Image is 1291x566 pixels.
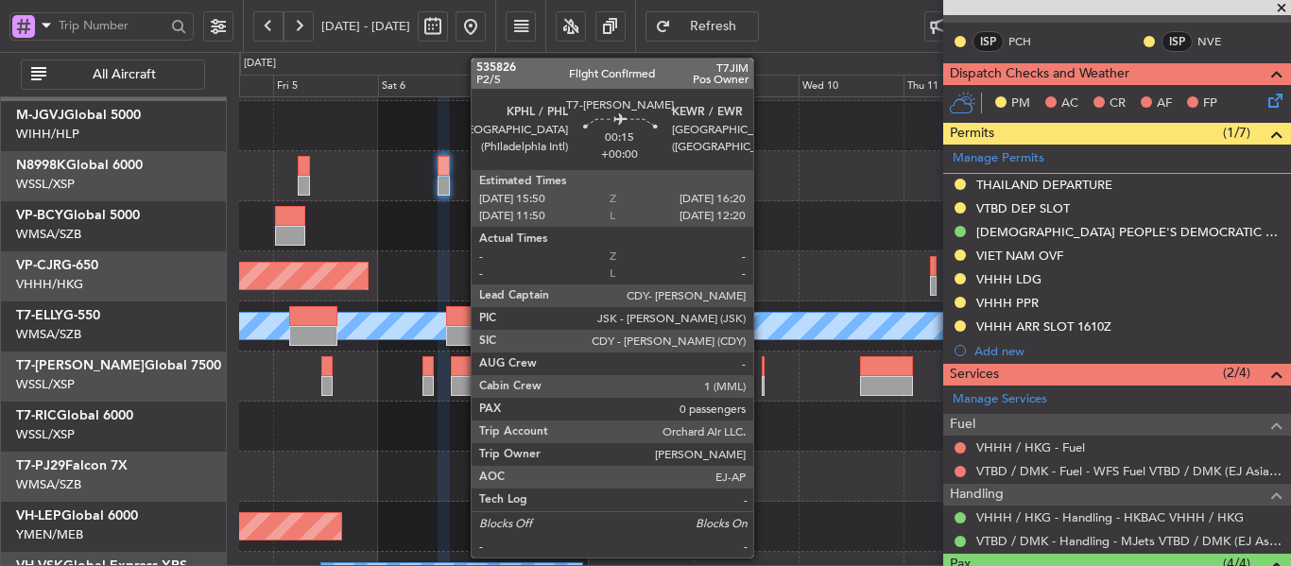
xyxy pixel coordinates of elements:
[953,390,1047,409] a: Manage Services
[16,309,100,322] a: T7-ELLYG-550
[1011,94,1030,113] span: PM
[1223,123,1250,143] span: (1/7)
[976,224,1282,240] div: [DEMOGRAPHIC_DATA] PEOPLE'S DEMOCRATIC REPUBLIC OVF
[976,318,1111,334] div: VHHH ARR SLOT 1610Z
[976,533,1282,549] a: VTBD / DMK - Handling - MJets VTBD / DMK (EJ Asia Only)
[16,159,143,172] a: N8998KGlobal 6000
[976,509,1244,525] a: VHHH / HKG - Handling - HKBAC VHHH / HKG
[16,476,81,493] a: WMSA/SZB
[16,409,57,422] span: T7-RIC
[16,376,75,393] a: WSSL/XSP
[16,209,140,222] a: VP-BCYGlobal 5000
[16,259,98,272] a: VP-CJRG-650
[16,176,75,193] a: WSSL/XSP
[799,75,904,97] div: Wed 10
[1008,33,1051,50] a: PCH
[16,526,83,543] a: YMEN/MEB
[976,200,1070,216] div: VTBD DEP SLOT
[976,248,1063,264] div: VIET NAM OVF
[16,259,61,272] span: VP-CJR
[483,75,588,97] div: Sun 7
[950,123,994,145] span: Permits
[16,459,65,472] span: T7-PJ29
[16,426,75,443] a: WSSL/XSP
[321,18,410,35] span: [DATE] - [DATE]
[976,463,1282,479] a: VTBD / DMK - Fuel - WFS Fuel VTBD / DMK (EJ Asia Only)
[59,11,165,40] input: Trip Number
[16,326,81,343] a: WMSA/SZB
[273,75,378,97] div: Fri 5
[378,75,483,97] div: Sat 6
[21,60,205,90] button: All Aircraft
[16,159,66,172] span: N8998K
[1157,94,1172,113] span: AF
[588,75,693,97] div: Mon 8
[16,359,145,372] span: T7-[PERSON_NAME]
[675,20,752,33] span: Refresh
[16,509,61,523] span: VH-LEP
[976,177,1112,193] div: THAILAND DEPARTURE
[50,68,198,81] span: All Aircraft
[976,271,1041,287] div: VHHH LDG
[645,11,759,42] button: Refresh
[953,149,1044,168] a: Manage Permits
[950,63,1129,85] span: Dispatch Checks and Weather
[16,276,83,293] a: VHHH/HKG
[16,109,64,122] span: M-JGVJ
[1110,94,1126,113] span: CR
[16,209,63,222] span: VP-BCY
[950,414,975,436] span: Fuel
[950,484,1004,506] span: Handling
[1162,31,1193,52] div: ISP
[16,409,133,422] a: T7-RICGlobal 6000
[973,31,1004,52] div: ISP
[244,56,276,72] div: [DATE]
[1203,94,1217,113] span: FP
[976,439,1085,455] a: VHHH / HKG - Fuel
[1223,363,1250,383] span: (2/4)
[950,364,999,386] span: Services
[1197,33,1240,50] a: NVE
[16,359,221,372] a: T7-[PERSON_NAME]Global 7500
[1061,94,1078,113] span: AC
[16,226,81,243] a: WMSA/SZB
[976,295,1039,311] div: VHHH PPR
[16,309,63,322] span: T7-ELLY
[16,109,141,122] a: M-JGVJGlobal 5000
[694,75,799,97] div: Tue 9
[16,126,79,143] a: WIHH/HLP
[16,459,128,472] a: T7-PJ29Falcon 7X
[16,509,138,523] a: VH-LEPGlobal 6000
[974,343,1282,359] div: Add new
[904,75,1008,97] div: Thu 11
